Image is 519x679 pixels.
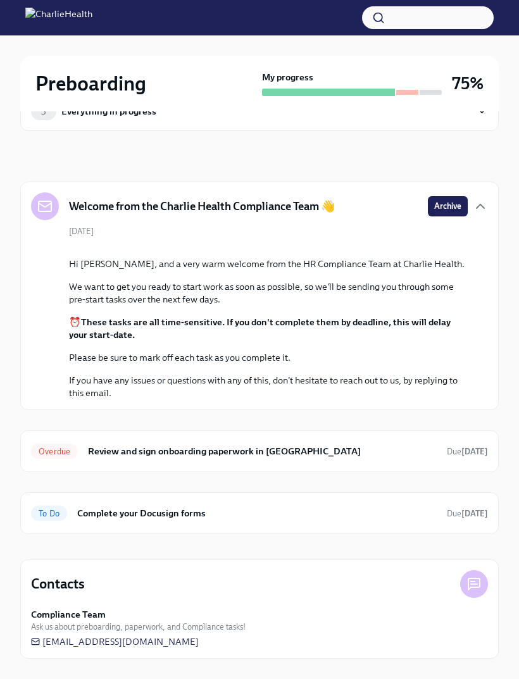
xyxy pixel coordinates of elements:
p: Please be sure to mark off each task as you complete it. [69,351,468,364]
p: We want to get you ready to start work as soon as possible, so we'll be sending you through some ... [69,280,468,306]
button: Archive [428,196,468,216]
p: If you have any issues or questions with any of this, don't hesitate to reach out to us, by reply... [69,374,468,399]
span: 3 [34,107,54,116]
span: [DATE] [69,225,94,237]
span: To Do [31,509,67,518]
span: Archive [434,200,461,213]
p: ⏰ [69,316,468,341]
h2: Preboarding [35,71,146,96]
div: Everything in progress [61,104,156,118]
div: In progress [20,156,76,171]
h3: 75% [452,72,484,95]
span: Due [447,509,488,518]
h4: Contacts [31,575,85,594]
a: To DoComplete your Docusign formsDue[DATE] [31,503,488,523]
strong: [DATE] [461,509,488,518]
strong: [DATE] [461,447,488,456]
span: Overdue [31,447,78,456]
img: CharlieHealth [25,8,92,28]
a: [EMAIL_ADDRESS][DOMAIN_NAME] [31,635,199,648]
a: OverdueReview and sign onboarding paperwork in [GEOGRAPHIC_DATA]Due[DATE] [31,441,488,461]
p: Hi [PERSON_NAME], and a very warm welcome from the HR Compliance Team at Charlie Health. [69,258,468,270]
h6: Review and sign onboarding paperwork in [GEOGRAPHIC_DATA] [88,444,437,458]
h5: Welcome from the Charlie Health Compliance Team 👋 [69,199,335,214]
span: September 7th, 2025 09:00 [447,445,488,458]
span: Ask us about preboarding, paperwork, and Compliance tasks! [31,621,246,633]
strong: These tasks are all time-sensitive. If you don't complete them by deadline, this will delay your ... [69,316,451,340]
strong: Compliance Team [31,608,106,621]
strong: My progress [262,71,313,84]
span: September 12th, 2025 20:44 [447,508,488,520]
span: Due [447,447,488,456]
h6: Complete your Docusign forms [77,506,437,520]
